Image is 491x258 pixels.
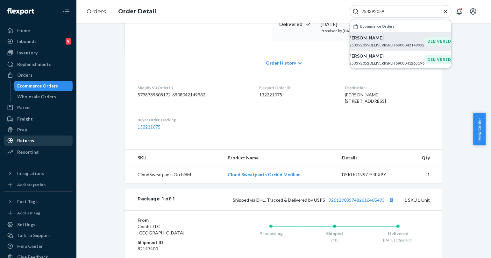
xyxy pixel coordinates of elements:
[4,197,73,207] button: Fast Tags
[342,171,402,178] div: DSKU: DNS7JY4EXPY
[17,221,35,228] div: Settings
[4,102,73,113] a: Parcel
[366,230,430,237] div: Delivered
[118,8,156,15] a: Order Detail
[17,137,34,144] div: Returns
[4,209,73,217] a: Add Fast Tag
[387,196,395,204] button: Copy tracking number
[17,243,43,249] div: Help Center
[4,147,73,157] a: Reporting
[7,8,34,15] img: Flexport logo
[228,172,301,177] a: Cloud Sweatpants Orchid Medium
[17,199,38,205] div: Fast Tags
[345,85,430,90] dt: Destination
[473,113,486,145] button: Help Center
[125,150,223,166] th: SKU
[360,24,395,28] h6: Ecommerce Orders
[138,85,249,90] dt: Shopify V3 Order ID
[239,230,303,237] div: Processing
[138,217,214,223] dt: From
[17,72,32,78] div: Orders
[138,224,184,235] span: Comfrt LLC [GEOGRAPHIC_DATA]
[87,8,106,15] a: Orders
[17,149,39,155] div: Reporting
[60,5,73,18] button: Close Navigation
[4,136,73,146] a: Returns
[321,21,381,28] div: [DATE]
[467,5,480,18] button: Open account menu
[14,92,73,102] a: Wholesale Orders
[4,25,73,36] a: Home
[347,53,424,59] p: [PERSON_NAME]
[175,196,430,204] div: 1 SKU 1 Unit
[4,181,73,189] a: Add Integration
[125,166,223,183] td: CloudSweatpantsOrchidM
[352,8,359,15] svg: Search Icon
[4,220,73,230] a: Settings
[138,92,249,98] dd: 5798789808172-6908042149932
[337,150,407,166] th: Details
[4,114,73,124] a: Freight
[17,170,44,177] div: Integrations
[303,237,366,243] div: 7/13
[17,210,40,216] div: Add Fast Tag
[4,48,73,58] a: Inventory
[359,8,437,15] input: Search Input
[233,197,395,203] span: Shipped via DHL, Tracked & Delivered by USPS
[303,230,366,237] div: Shipped
[4,125,73,135] a: Prep
[347,42,424,48] p: #253392059DELIVERRSPLIT6908042149932
[279,21,316,28] p: Delivered
[4,230,73,241] a: Talk to Support
[259,92,334,98] dd: 132221075
[424,55,454,64] div: DELIVERED
[424,37,454,45] div: DELIVERED
[4,168,73,178] button: Integrations
[4,36,73,46] a: Inbounds9
[407,166,443,183] td: 1
[4,70,73,80] a: Orders
[17,61,51,67] div: Replenishments
[14,81,73,91] a: Ecommerce Orders
[453,5,466,18] button: Open notifications
[66,38,71,45] div: 9
[17,116,33,122] div: Freight
[407,150,443,166] th: Qty
[82,2,161,21] ol: breadcrumbs
[321,28,381,33] p: Promised by [DATE]
[17,104,31,111] div: Parcel
[442,8,449,15] button: Close Search
[18,94,56,100] div: Wholesale Orders
[4,59,73,69] a: Replenishments
[17,127,27,133] div: Prep
[4,241,73,251] a: Help Center
[138,246,214,252] dd: 82147400
[17,38,37,45] div: Inbounds
[138,117,249,122] dt: Buyer Order Tracking
[345,92,386,104] span: [PERSON_NAME] [STREET_ADDRESS]
[17,27,30,34] div: Home
[329,197,385,203] a: 9261290357482616405493
[17,182,46,187] div: Add Integration
[138,196,175,204] div: Package 1 of 1
[138,124,160,129] a: 132221075
[347,35,424,41] p: [PERSON_NAME]
[138,239,214,246] dt: Shipment ID
[259,85,334,90] dt: Flexport Order ID
[17,232,50,239] div: Talk to Support
[18,83,58,89] div: Ecommerce Orders
[17,50,38,56] div: Inventory
[266,60,296,66] span: Order History
[347,60,424,66] p: #253392052DELIVERRSPLIT6908041265196
[223,150,337,166] th: Product Name
[366,237,430,243] div: [DATE] 10pm CDT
